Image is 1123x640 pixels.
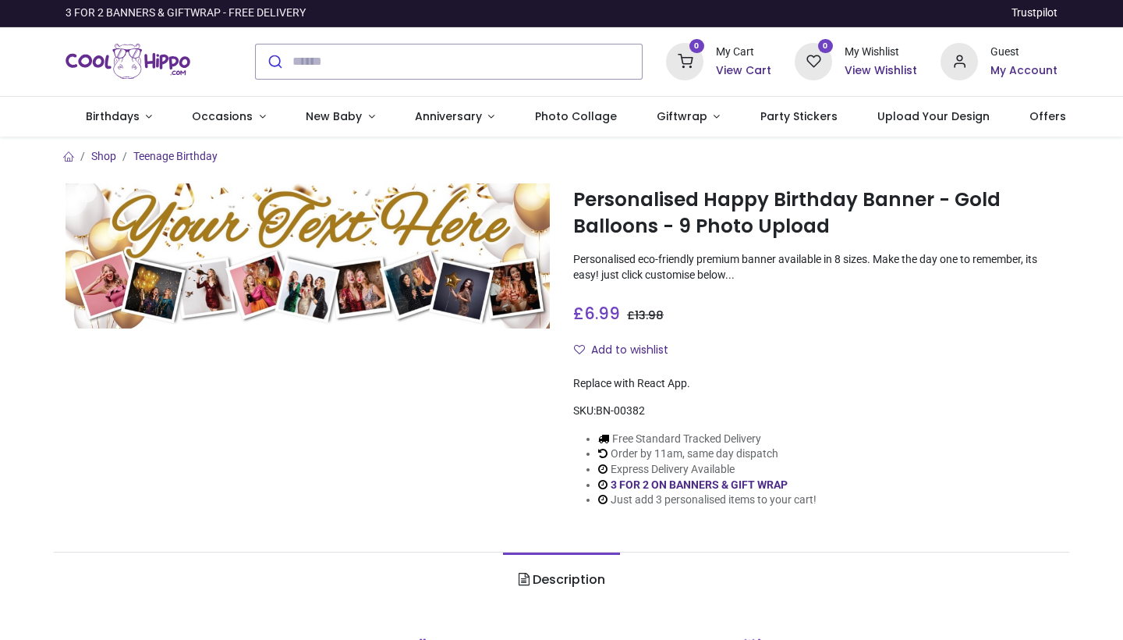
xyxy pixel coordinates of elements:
sup: 0 [689,39,704,54]
span: Party Stickers [760,108,838,124]
span: BN-00382 [596,404,645,417]
span: Anniversary [415,108,482,124]
div: Replace with React App. [573,376,1057,392]
button: Submit [256,44,292,79]
span: New Baby [306,108,362,124]
a: New Baby [286,97,395,137]
a: View Wishlist [845,63,917,79]
a: Teenage Birthday [133,150,218,162]
span: Occasions [192,108,253,124]
div: 3 FOR 2 BANNERS & GIFTWRAP - FREE DELIVERY [66,5,306,21]
div: My Cart [716,44,771,60]
span: 6.99 [584,302,620,325]
a: Anniversary [395,97,515,137]
li: Order by 11am, same day dispatch [598,446,817,462]
a: Giftwrap [636,97,740,137]
a: Occasions [172,97,286,137]
div: Guest [990,44,1057,60]
img: Personalised Happy Birthday Banner - Gold Balloons - 9 Photo Upload [66,183,550,329]
a: Description [503,553,619,607]
li: Just add 3 personalised items to your cart! [598,492,817,508]
sup: 0 [818,39,833,54]
h1: Personalised Happy Birthday Banner - Gold Balloons - 9 Photo Upload [573,187,1057,240]
span: £ [627,308,664,323]
span: Photo Collage [535,108,617,124]
a: 0 [795,54,832,66]
a: Trustpilot [1011,5,1057,21]
li: Free Standard Tracked Delivery [598,432,817,447]
a: 0 [666,54,703,66]
a: Logo of Cool Hippo [66,40,190,84]
button: Add to wishlistAdd to wishlist [573,337,682,364]
div: SKU: [573,404,1057,419]
i: Add to wishlist [574,344,585,355]
span: Upload Your Design [877,108,990,124]
a: View Cart [716,63,771,79]
img: Cool Hippo [66,40,190,84]
a: Birthdays [66,97,172,137]
span: Giftwrap [657,108,707,124]
li: Express Delivery Available [598,462,817,478]
span: 13.98 [635,308,664,323]
div: My Wishlist [845,44,917,60]
a: Shop [91,150,116,162]
a: 3 FOR 2 ON BANNERS & GIFT WRAP [611,478,788,491]
a: My Account [990,63,1057,79]
p: Personalised eco-friendly premium banner available in 8 sizes. Make the day one to remember, its ... [573,252,1057,283]
span: Birthdays [86,108,140,124]
span: Offers [1029,108,1066,124]
span: £ [573,302,620,325]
